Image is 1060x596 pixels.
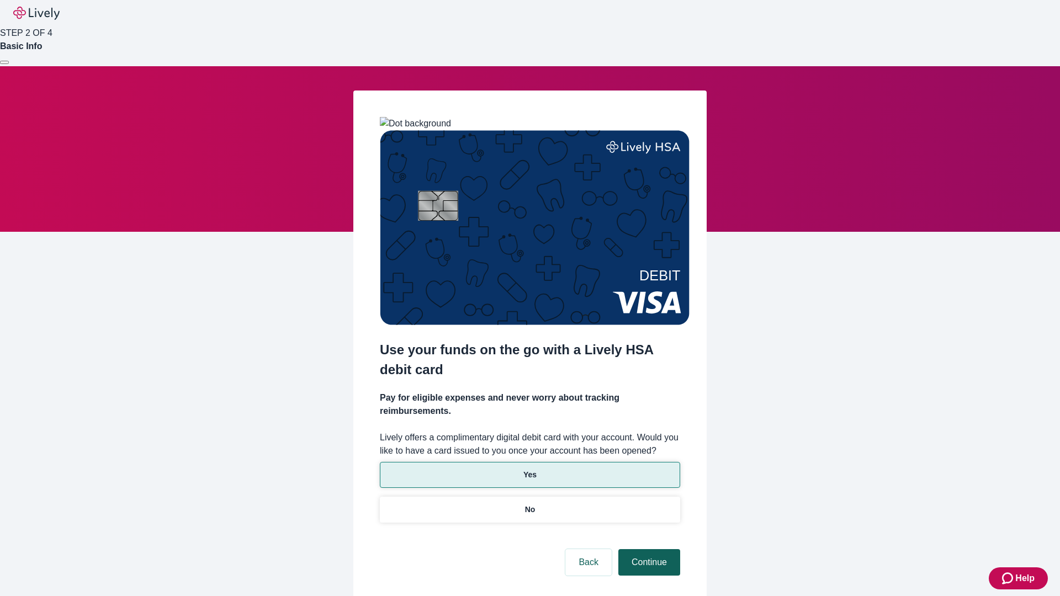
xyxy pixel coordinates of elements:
[380,340,680,380] h2: Use your funds on the go with a Lively HSA debit card
[380,462,680,488] button: Yes
[525,504,536,515] p: No
[380,431,680,457] label: Lively offers a complimentary digital debit card with your account. Would you like to have a card...
[13,7,60,20] img: Lively
[523,469,537,481] p: Yes
[380,117,451,130] img: Dot background
[565,549,612,576] button: Back
[380,497,680,523] button: No
[380,391,680,418] h4: Pay for eligible expenses and never worry about tracking reimbursements.
[618,549,680,576] button: Continue
[989,567,1048,589] button: Zendesk support iconHelp
[1015,572,1035,585] span: Help
[380,130,690,325] img: Debit card
[1002,572,1015,585] svg: Zendesk support icon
